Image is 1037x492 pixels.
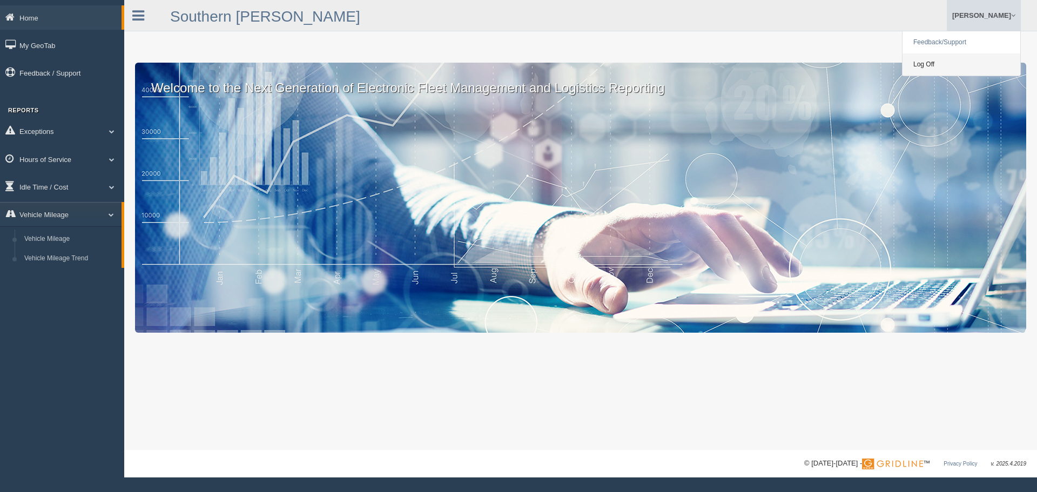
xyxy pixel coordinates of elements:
[19,230,122,249] a: Vehicle Mileage
[903,31,1020,53] a: Feedback/Support
[903,53,1020,76] a: Log Off
[135,63,1026,97] p: Welcome to the Next Generation of Electronic Fleet Management and Logistics Reporting
[19,249,122,268] a: Vehicle Mileage Trend
[944,461,977,467] a: Privacy Policy
[804,458,1026,469] div: © [DATE]-[DATE] - ™
[862,459,923,469] img: Gridline
[991,461,1026,467] span: v. 2025.4.2019
[170,8,360,25] a: Southern [PERSON_NAME]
